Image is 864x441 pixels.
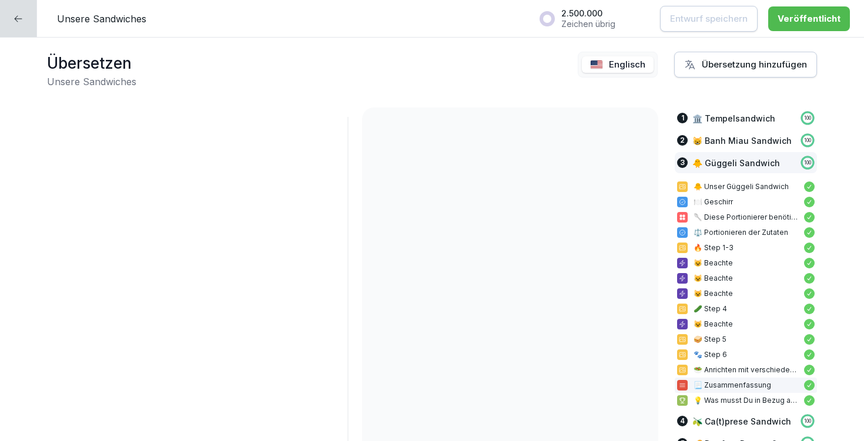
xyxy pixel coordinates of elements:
p: Unsere Sandwiches [57,12,146,26]
button: Entwurf speichern [660,6,758,32]
div: Übersetzung hinzufügen [684,58,807,71]
p: 💡 Was musst Du in Bezug auf die Guerkamole beachten? [694,395,798,406]
h2: Unsere Sandwiches [47,75,136,89]
p: 😺 Beachte [694,288,798,299]
button: Übersetzung hinzufügen [674,52,817,78]
h1: Übersetzen [47,52,136,75]
p: 😺 Beachte [694,273,798,284]
p: 🐥 Unser Güggeli Sandwich [694,181,798,192]
div: 2 [677,135,688,146]
div: 4 [677,416,688,426]
p: 🥗 Anrichten mit verschiedenen Beilagen [694,365,798,375]
p: ⚖️ Portionieren der Zutaten [694,227,798,238]
p: 🥒 Step 4 [694,304,798,314]
p: 🏛️ Tempelsandwich [692,112,775,124]
p: 100 [804,159,811,166]
p: 2.500.000 [561,8,615,19]
p: 😺 Beachte [694,319,798,329]
p: 100 [804,137,811,144]
p: Zeichen übrig [561,19,615,29]
p: 📃 Zusammenfassung [694,380,798,390]
div: 1 [677,113,688,123]
p: 100 [804,115,811,122]
button: 2.500.000Zeichen übrig [533,4,649,33]
p: 🐾 Step 6 [694,349,798,360]
p: 🍽️ Geschirr [694,197,798,207]
p: 😺 Beachte [694,258,798,268]
p: Entwurf speichern [670,12,748,25]
p: 🔥 Step 1-3 [694,243,798,253]
p: Englisch [609,58,645,72]
img: us.svg [590,60,603,69]
p: 100 [804,418,811,425]
div: 3 [677,157,688,168]
p: 😸 Banh Miau Sandwich [692,134,792,147]
p: 🐥 Güggeli Sandwich [692,157,780,169]
button: Veröffentlicht [768,6,850,31]
div: Veröffentlicht [778,12,840,25]
p: 🫒 Ca(t)prese Sandwich [692,415,791,427]
p: 🥄 Diese Portionierer benötigst Du: [694,212,798,223]
p: 🥪 Step 5 [694,334,798,345]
